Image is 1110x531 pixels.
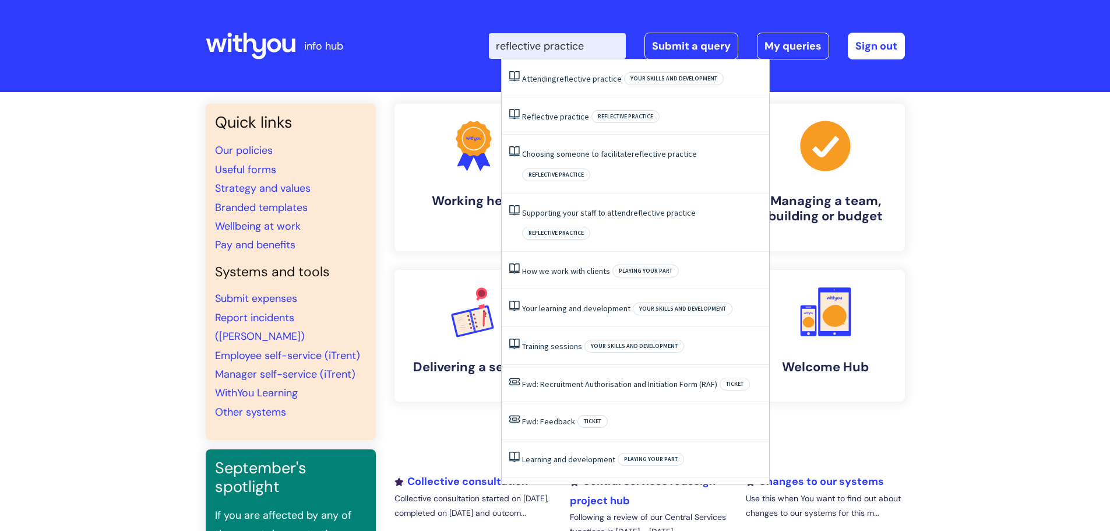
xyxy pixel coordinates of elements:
[746,474,884,488] a: Changes to our systems
[593,73,622,84] span: practice
[522,168,590,181] span: Reflective practice
[556,73,591,84] span: reflective
[632,149,666,159] span: reflective
[489,33,626,59] input: Search
[746,270,905,402] a: Welcome Hub
[612,265,679,277] span: Playing your part
[667,208,696,218] span: practice
[215,143,273,157] a: Our policies
[215,367,355,381] a: Manager self-service (iTrent)
[394,474,528,488] a: Collective consultation
[394,491,553,521] p: Collective consultation started on [DATE], completed on [DATE] and outcom...
[522,266,610,276] a: How we work with clients
[577,415,608,428] span: Ticket
[522,379,717,389] a: Fwd: Recruitment Authorisation and Initiation Form (RAF)
[489,33,905,59] div: | -
[522,454,615,465] a: Learning and development
[394,439,905,460] h2: Recently added or updated
[560,111,589,122] span: practice
[522,227,590,240] span: Reflective practice
[215,238,295,252] a: Pay and benefits
[584,340,684,353] span: Your skills and development
[522,416,575,427] a: Fwd: Feedback
[215,459,367,497] h3: September's spotlight
[215,264,367,280] h4: Systems and tools
[215,219,301,233] a: Wellbeing at work
[591,110,660,123] span: Reflective practice
[757,33,829,59] a: My queries
[746,491,904,521] p: Use this when You want to find out about changes to our systems for this m...
[522,111,589,122] a: Reflective practice
[756,194,896,224] h4: Managing a team, building or budget
[404,360,544,375] h4: Delivering a service
[624,72,724,85] span: Your skills and development
[668,149,697,159] span: practice
[746,104,905,251] a: Managing a team, building or budget
[215,113,367,132] h3: Quick links
[522,208,696,218] a: Supporting your staff to attendreflective practice
[848,33,905,59] a: Sign out
[394,104,553,251] a: Working here
[618,453,684,466] span: Playing your part
[644,33,738,59] a: Submit a query
[630,208,665,218] span: reflective
[215,163,276,177] a: Useful forms
[522,341,582,351] a: Training sessions
[304,37,343,55] p: info hub
[215,349,360,363] a: Employee self-service (iTrent)
[522,149,697,159] a: Choosing someone to facilitatereflective practice
[720,378,750,391] span: Ticket
[215,201,308,214] a: Branded templates
[215,386,298,400] a: WithYou Learning
[633,303,732,315] span: Your skills and development
[570,474,716,507] a: Central Services redesign project hub
[522,303,630,314] a: Your learning and development
[215,405,286,419] a: Other systems
[756,360,896,375] h4: Welcome Hub
[215,181,311,195] a: Strategy and values
[215,311,305,343] a: Report incidents ([PERSON_NAME])
[215,291,297,305] a: Submit expenses
[522,111,558,122] span: Reflective
[522,73,622,84] a: Attendingreflective practice
[404,194,544,209] h4: Working here
[394,270,553,402] a: Delivering a service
